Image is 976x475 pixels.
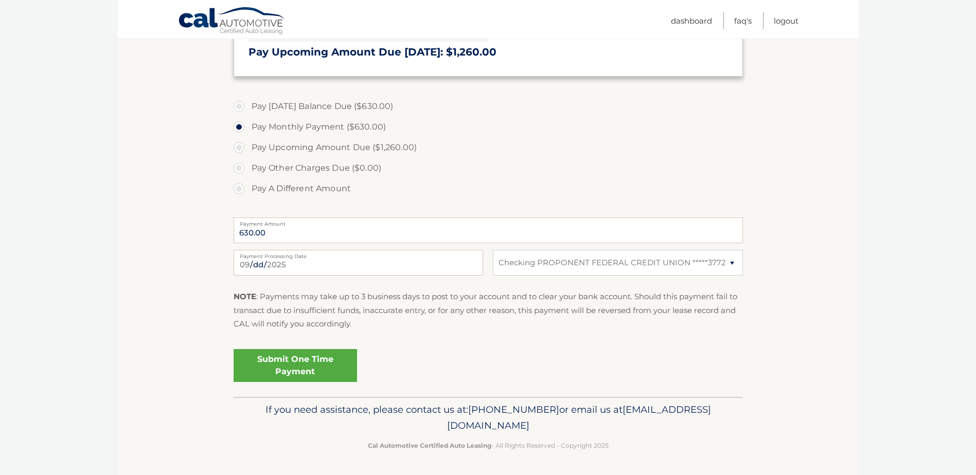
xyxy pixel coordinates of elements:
[234,290,743,331] p: : Payments may take up to 3 business days to post to your account and to clear your bank account....
[468,404,559,415] span: [PHONE_NUMBER]
[234,217,743,226] label: Payment Amount
[240,401,736,434] p: If you need assistance, please contact us at: or email us at
[734,12,752,29] a: FAQ's
[234,178,743,199] label: Pay A Different Amount
[234,291,256,301] strong: NOTE
[249,46,728,59] h3: Pay Upcoming Amount Due [DATE]: $1,260.00
[234,96,743,117] label: Pay [DATE] Balance Due ($630.00)
[178,7,286,36] a: Cal Automotive
[234,250,483,258] label: Payment Processing Date
[234,137,743,158] label: Pay Upcoming Amount Due ($1,260.00)
[368,442,491,449] strong: Cal Automotive Certified Auto Leasing
[671,12,712,29] a: Dashboard
[234,158,743,178] label: Pay Other Charges Due ($0.00)
[234,117,743,137] label: Pay Monthly Payment ($630.00)
[774,12,798,29] a: Logout
[240,440,736,451] p: - All Rights Reserved - Copyright 2025
[234,349,357,382] a: Submit One Time Payment
[234,217,743,243] input: Payment Amount
[234,250,483,276] input: Payment Date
